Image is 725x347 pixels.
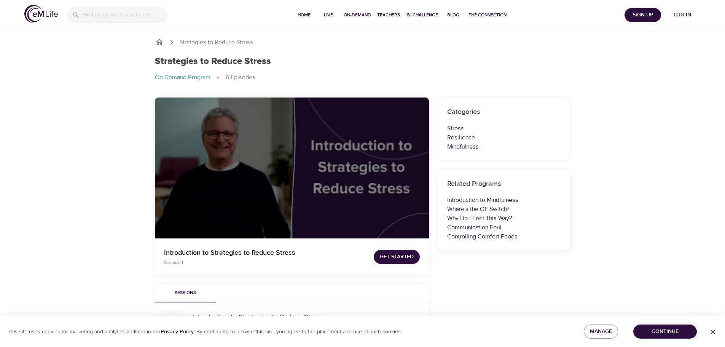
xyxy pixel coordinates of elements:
h6: Introduction to Strategies to Reduce Stress [192,312,323,323]
p: Mindfulness [447,142,561,151]
p: Resilience [447,133,561,142]
span: On-Demand [344,11,371,19]
span: Get Started [380,252,414,262]
span: The Connection [468,11,507,19]
nav: breadcrumb [155,38,570,47]
h6: Related Programs [447,179,561,190]
span: Home [295,11,313,19]
button: Log in [664,8,701,22]
a: Why Do I Feel This Way? [447,214,512,222]
p: Session 1 [164,259,354,266]
p: Stress [447,124,561,133]
h6: Categories [447,107,561,118]
button: Continue [633,325,697,339]
h1: Strategies to Reduce Stress [155,56,271,67]
span: Sign Up [628,10,658,20]
button: Get Started [374,250,420,264]
span: Manage [590,327,612,336]
span: Log in [667,10,698,20]
p: 6 Episodes [226,73,255,82]
span: Continue [639,327,691,336]
span: Teachers [377,11,400,19]
a: Introduction to Mindfulness [447,196,518,204]
a: Communication Foul [447,224,501,231]
div: Sess [168,315,178,321]
span: Live [319,11,338,19]
a: Where's the Off Switch? [447,205,510,213]
a: Privacy Policy [161,328,194,335]
img: logo [24,5,58,23]
a: Controlling Comfort Foods [447,233,518,240]
p: Strategies to Reduce Stress [179,38,253,47]
p: On-Demand Program [155,73,210,82]
button: Manage [584,325,618,339]
button: Sign Up [625,8,661,22]
span: Sessions [159,289,211,297]
input: Find programs, teachers, etc... [83,7,167,23]
nav: breadcrumb [155,73,570,82]
p: Introduction to Strategies to Reduce Stress [164,248,354,258]
span: 1% Challenge [406,11,438,19]
span: Blog [444,11,462,19]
